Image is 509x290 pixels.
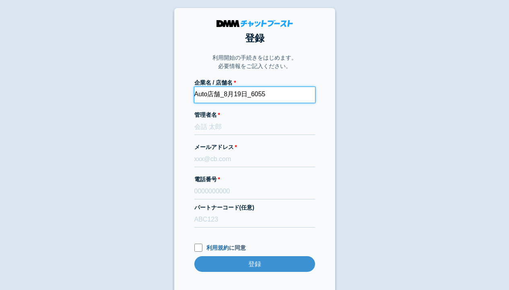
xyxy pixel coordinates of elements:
[206,244,229,251] a: 利用規約
[194,256,315,272] input: 登録
[194,184,315,199] input: 0000000000
[216,20,293,27] img: DMMチャットブースト
[212,54,297,70] p: 利用開始の手続きをはじめます。 必要情報をご記入ください。
[194,79,315,87] label: 企業名 / 店舗名
[194,212,315,228] input: ABC123
[194,151,315,167] input: xxx@cb.com
[194,244,315,252] label: に同意
[194,203,315,212] label: パートナーコード(任意)
[194,244,202,252] input: 利用規約に同意
[194,119,315,135] input: 会話 太郎
[194,31,315,46] h1: 登録
[194,111,315,119] label: 管理者名
[194,143,315,151] label: メールアドレス
[194,87,315,103] input: 株式会社チャットブースト
[194,175,315,184] label: 電話番号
